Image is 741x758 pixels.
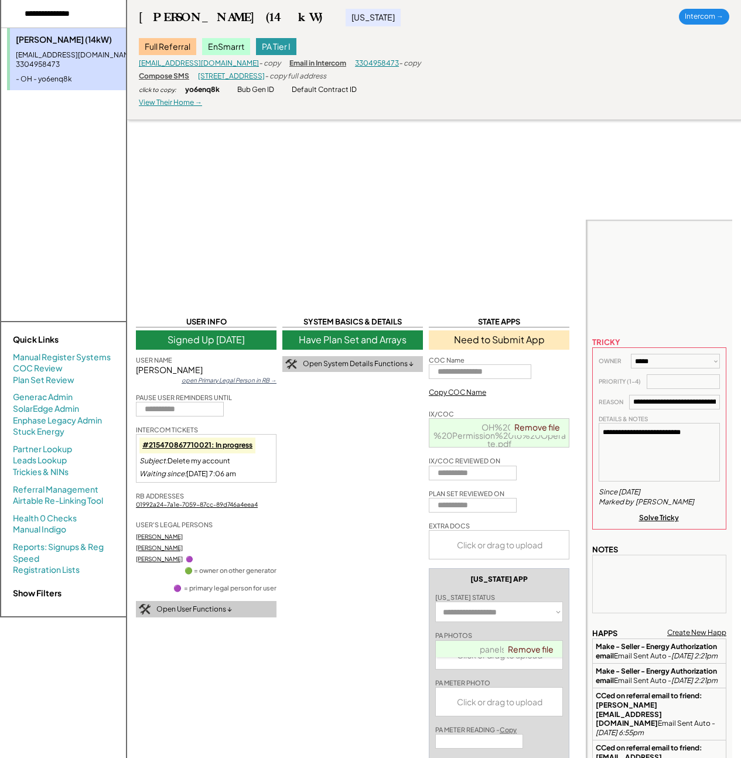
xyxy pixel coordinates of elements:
[596,728,644,737] em: [DATE] 6:55pm
[13,541,114,564] a: Reports: Signups & Reg Speed
[13,455,67,466] a: Leads Lookup
[435,593,495,602] div: [US_STATE] STATUS
[436,688,564,716] div: Click or drag to upload
[16,50,159,70] div: [EMAIL_ADDRESS][DOMAIN_NAME] - 3304958473
[435,631,472,640] div: PA PHOTOS
[13,403,79,415] a: SolarEdge Admin
[136,364,276,376] div: [PERSON_NAME]
[292,85,357,95] div: Default Contract ID
[13,524,66,535] a: Manual Indigo
[13,426,64,438] a: Stuck Energy
[596,642,723,660] div: Email Sent Auto -
[136,491,184,500] div: RB ADDRESSES
[13,363,63,374] a: COC Review
[671,651,718,660] em: [DATE] 2:21pm
[282,330,423,349] div: Have Plan Set and Arrays
[16,34,159,46] div: [PERSON_NAME] (14kW)
[285,359,297,370] img: tool-icon.png
[429,531,570,559] div: Click or drag to upload
[136,520,213,529] div: USER'S LEGAL PERSONS
[592,337,620,347] div: TRICKY
[139,98,202,108] div: View Their Home →
[259,59,281,69] div: - copy
[13,495,103,507] a: Airtable Re-Linking Tool
[355,59,399,67] a: 3304958473
[139,469,186,478] em: Waiting since:
[429,330,569,349] div: Need to Submit App
[139,59,259,67] a: [EMAIL_ADDRESS][DOMAIN_NAME]
[136,356,172,364] div: USER NAME
[399,59,421,69] div: - copy
[596,667,723,685] div: Email Sent Auto -
[139,469,236,479] div: [DATE] 7:06 am
[429,521,470,530] div: EXTRA DOCS
[186,555,193,563] div: 🟣
[596,642,718,660] strong: Make - Seller - Energy Authorization email
[139,456,168,465] em: Subject:
[599,487,640,497] div: Since [DATE]
[599,415,648,423] div: DETAILS & NOTES
[13,466,69,478] a: Trickies & NINs
[480,644,520,654] a: panels.jpg
[136,316,276,327] div: USER INFO
[671,676,718,685] em: [DATE] 2:21pm
[510,419,564,435] a: Remove file
[142,441,252,449] a: #215470867710021: In progress
[198,71,265,80] a: [STREET_ADDRESS]
[500,726,517,733] u: Copy
[596,691,723,737] div: Email Sent Auto -
[596,691,704,728] strong: CCed on referral email to friend: [PERSON_NAME][EMAIL_ADDRESS][DOMAIN_NAME]
[13,564,80,576] a: Registration Lists
[173,583,276,592] div: 🟣 = primary legal person for user
[13,588,62,598] strong: Show Filters
[136,425,198,434] div: INTERCOM TICKETS
[139,604,151,614] img: tool-icon.png
[139,86,176,94] div: click to copy:
[599,357,625,365] div: OWNER
[139,456,230,466] div: Delete my account
[470,575,528,584] div: [US_STATE] APP
[136,393,232,402] div: PAUSE USER REMINDERS UNTIL
[136,330,276,349] div: Signed Up [DATE]
[599,398,623,406] div: REASON
[592,628,617,639] div: HAPPS
[136,501,258,508] a: 01992a24-7a1e-7059-87cc-89d746a4eea4
[13,484,98,496] a: Referral Management
[13,334,130,346] div: Quick Links
[679,9,729,25] div: Intercom →
[596,667,718,685] strong: Make - Seller - Energy Authorization email
[136,555,183,562] a: [PERSON_NAME]
[237,85,274,95] div: Bub Gen ID
[265,71,326,81] div: - copy full address
[346,9,401,26] div: [US_STATE]
[435,678,490,687] div: PA METER PHOTO
[667,628,726,638] div: Create New Happ
[156,605,232,614] div: Open User Functions ↓
[139,71,189,81] div: Compose SMS
[13,415,102,426] a: Enphase Legacy Admin
[599,378,641,385] div: PRIORITY (1-4)
[639,513,680,523] div: Solve Tricky
[429,489,504,498] div: PLAN SET REVIEWED ON
[202,38,250,56] div: EnSmarrt
[435,725,517,734] div: PA METER READING -
[256,38,296,56] div: PA Tier I
[504,641,558,657] a: Remove file
[429,409,454,418] div: IX/COC
[303,359,414,369] div: Open System Details Functions ↓
[16,74,159,84] div: - OH - yo6enq8k
[429,456,500,465] div: IX/COC REVIEWED ON
[185,566,276,575] div: 🟢 = owner on other generator
[282,316,423,327] div: SYSTEM BASICS & DETAILS
[136,544,183,551] a: [PERSON_NAME]
[429,356,465,364] div: COC Name
[185,85,220,95] div: yo6enq8k
[289,59,346,69] div: Email in Intercom
[13,374,74,386] a: Plan Set Review
[13,513,77,524] a: Health 0 Checks
[433,422,566,449] a: OH%20-%20Permission%20to%20Operate.pdf
[139,10,322,25] div: [PERSON_NAME] (14kW)
[592,544,618,555] div: NOTES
